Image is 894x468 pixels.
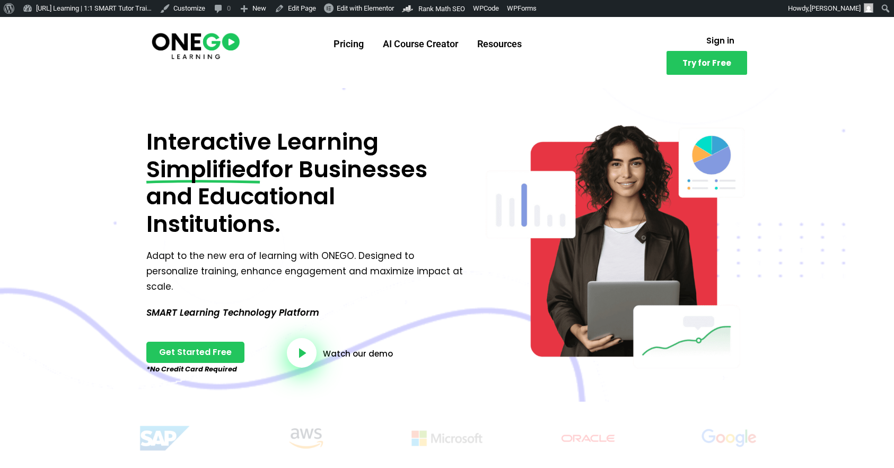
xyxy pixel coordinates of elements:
span: Rank Math SEO [418,5,465,13]
a: Sign in [694,30,747,51]
span: Get Started Free [159,348,232,357]
span: Interactive Learning [146,126,379,158]
a: Get Started Free [146,342,244,363]
a: Watch our demo [323,350,393,358]
span: [PERSON_NAME] [810,4,861,12]
span: Sign in [706,37,734,45]
img: Title [108,423,222,454]
img: Title [249,423,363,454]
span: Edit with Elementor [337,4,394,12]
a: Resources [468,30,531,58]
a: Pricing [324,30,373,58]
a: video-button [287,338,317,368]
p: Adapt to the new era of learning with ONEGO. Designed to personalize training, enhance engagement... [146,248,467,294]
span: Try for Free [682,59,731,67]
p: SMART Learning Technology Platform [146,305,467,320]
span: Simplified [146,156,261,184]
a: AI Course Creator [373,30,468,58]
em: *No Credit Card Required [146,364,237,374]
img: Title [531,423,645,454]
img: Title [390,423,504,454]
img: Title [672,423,786,454]
span: for Businesses and Educational Institutions. [146,153,427,240]
a: Try for Free [667,51,747,75]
